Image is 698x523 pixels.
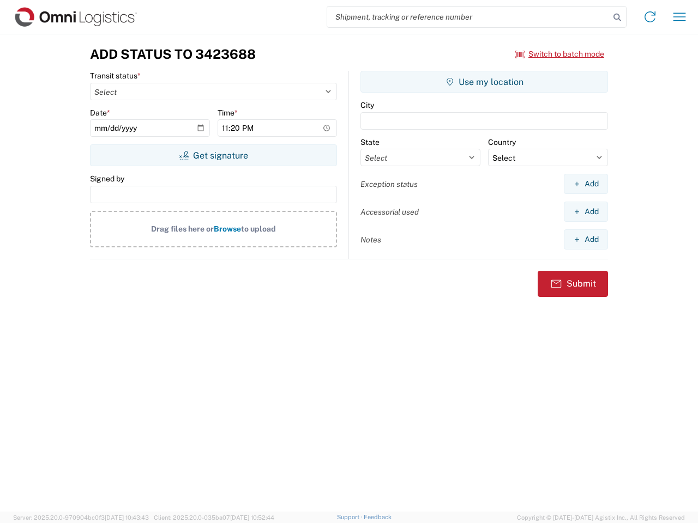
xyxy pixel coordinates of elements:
[337,514,364,520] a: Support
[360,207,419,217] label: Accessorial used
[360,100,374,110] label: City
[214,224,241,233] span: Browse
[151,224,214,233] span: Drag files here or
[327,7,610,27] input: Shipment, tracking or reference number
[154,514,274,521] span: Client: 2025.20.0-035ba07
[360,179,418,189] label: Exception status
[364,514,392,520] a: Feedback
[90,144,337,166] button: Get signature
[517,513,685,522] span: Copyright © [DATE]-[DATE] Agistix Inc., All Rights Reserved
[241,224,276,233] span: to upload
[360,137,380,147] label: State
[538,271,608,297] button: Submit
[515,45,604,63] button: Switch to batch mode
[564,229,608,250] button: Add
[218,108,238,118] label: Time
[488,137,516,147] label: Country
[230,514,274,521] span: [DATE] 10:52:44
[564,202,608,222] button: Add
[564,174,608,194] button: Add
[105,514,149,521] span: [DATE] 10:43:43
[360,71,608,93] button: Use my location
[90,108,110,118] label: Date
[90,46,256,62] h3: Add Status to 3423688
[90,71,141,81] label: Transit status
[90,174,124,184] label: Signed by
[13,514,149,521] span: Server: 2025.20.0-970904bc0f3
[360,235,381,245] label: Notes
